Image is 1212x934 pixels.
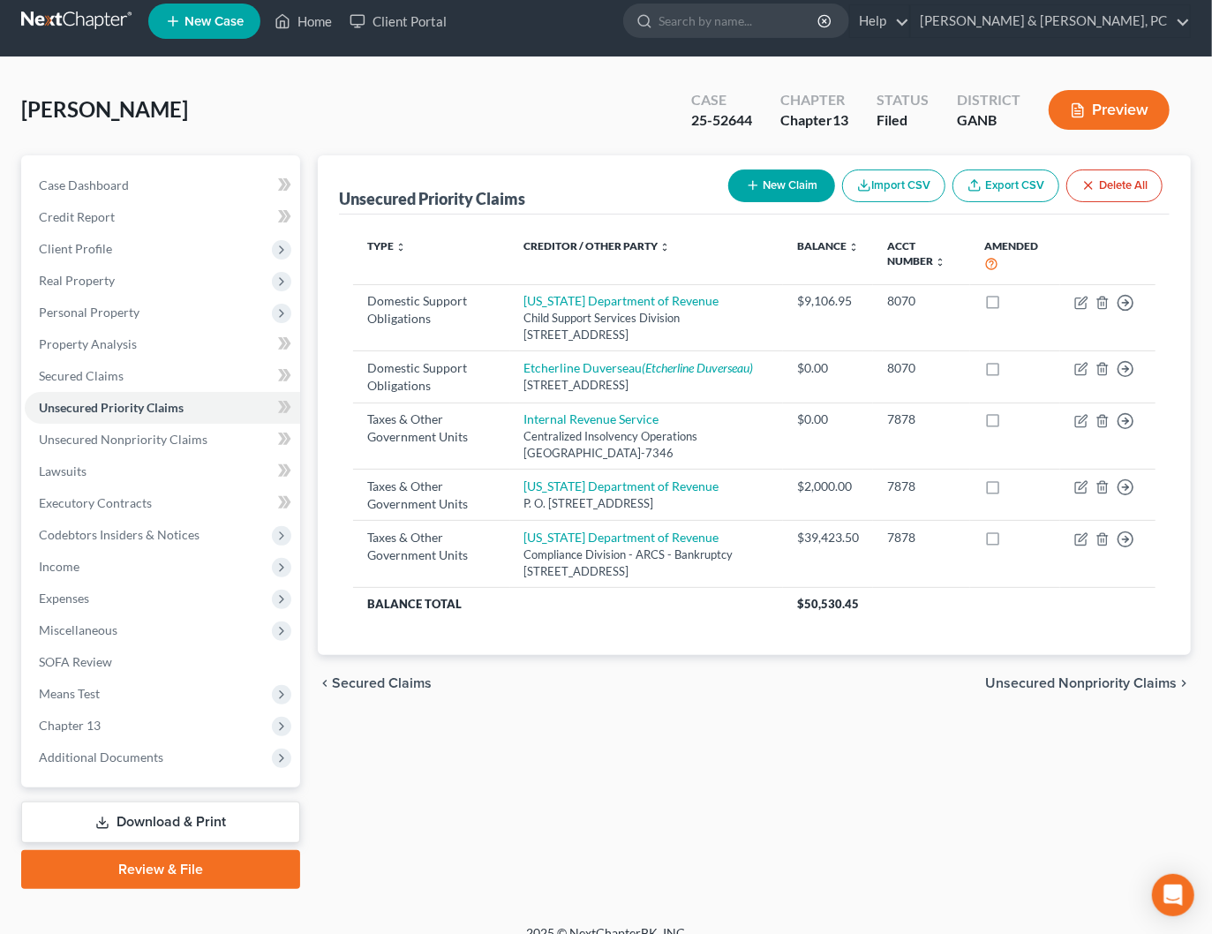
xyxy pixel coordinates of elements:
a: Case Dashboard [25,169,300,201]
span: SOFA Review [39,654,112,669]
div: Centralized Insolvency Operations [GEOGRAPHIC_DATA]-7346 [524,428,770,461]
span: Property Analysis [39,336,137,351]
div: Filed [877,110,929,131]
i: (Etcherline Duverseau) [643,360,754,375]
a: Executory Contracts [25,487,300,519]
div: Status [877,90,929,110]
div: $0.00 [797,359,859,377]
span: Personal Property [39,305,139,320]
a: Export CSV [952,169,1059,202]
div: Domestic Support Obligations [367,292,495,328]
div: Open Intercom Messenger [1152,874,1194,916]
a: [US_STATE] Department of Revenue [524,478,719,493]
a: Creditor / Other Party unfold_more [524,239,671,252]
span: Codebtors Insiders & Notices [39,527,199,542]
div: Domestic Support Obligations [367,359,495,395]
a: Help [850,5,909,37]
a: [US_STATE] Department of Revenue [524,293,719,308]
span: Real Property [39,273,115,288]
div: $39,423.50 [797,529,859,546]
div: 8070 [887,292,956,310]
i: unfold_more [935,257,945,267]
div: P. O. [STREET_ADDRESS] [524,495,770,512]
div: Taxes & Other Government Units [367,529,495,564]
div: 7878 [887,411,956,428]
span: Additional Documents [39,749,163,765]
button: Unsecured Nonpriority Claims chevron_right [985,676,1191,690]
span: Lawsuits [39,463,87,478]
div: Taxes & Other Government Units [367,478,495,513]
a: Internal Revenue Service [524,411,659,426]
a: Credit Report [25,201,300,233]
i: unfold_more [395,242,406,252]
span: Secured Claims [332,676,432,690]
a: Unsecured Priority Claims [25,392,300,424]
span: Unsecured Nonpriority Claims [985,676,1177,690]
span: Expenses [39,591,89,606]
a: Etcherline Duverseau(Etcherline Duverseau) [524,360,754,375]
a: [US_STATE] Department of Revenue [524,530,719,545]
div: [STREET_ADDRESS] [524,377,770,394]
i: unfold_more [660,242,671,252]
a: Client Portal [341,5,455,37]
span: Chapter 13 [39,718,101,733]
div: Case [691,90,752,110]
a: Unsecured Nonpriority Claims [25,424,300,456]
span: Client Profile [39,241,112,256]
div: Taxes & Other Government Units [367,411,495,446]
div: $0.00 [797,411,859,428]
a: Acct Number unfold_more [887,239,945,267]
div: 25-52644 [691,110,752,131]
a: Type unfold_more [367,239,406,252]
span: Miscellaneous [39,622,117,637]
span: Case Dashboard [39,177,129,192]
span: New Case [184,15,244,28]
span: [PERSON_NAME] [21,96,188,122]
button: Delete All [1066,169,1163,202]
i: chevron_right [1177,676,1191,690]
a: SOFA Review [25,646,300,678]
button: Import CSV [842,169,945,202]
i: unfold_more [848,242,859,252]
div: District [957,90,1020,110]
span: Executory Contracts [39,495,152,510]
a: Property Analysis [25,328,300,360]
a: Lawsuits [25,456,300,487]
span: Unsecured Nonpriority Claims [39,432,207,447]
button: New Claim [728,169,835,202]
span: Unsecured Priority Claims [39,400,184,415]
div: 7878 [887,529,956,546]
span: Means Test [39,686,100,701]
button: chevron_left Secured Claims [318,676,432,690]
a: Review & File [21,850,300,889]
div: Compliance Division - ARCS - Bankruptcy [STREET_ADDRESS] [524,546,770,579]
div: GANB [957,110,1020,131]
div: $9,106.95 [797,292,859,310]
div: 8070 [887,359,956,377]
th: Amended [970,229,1060,284]
span: Secured Claims [39,368,124,383]
input: Search by name... [659,4,820,37]
span: 13 [832,111,848,128]
div: Chapter [780,90,848,110]
span: Income [39,559,79,574]
div: Unsecured Priority Claims [339,188,525,209]
div: Child Support Services Division [STREET_ADDRESS] [524,310,770,343]
a: Home [266,5,341,37]
div: 7878 [887,478,956,495]
a: Secured Claims [25,360,300,392]
div: Chapter [780,110,848,131]
a: [PERSON_NAME] & [PERSON_NAME], PC [911,5,1190,37]
span: Credit Report [39,209,115,224]
th: Balance Total [353,588,783,620]
a: Balance unfold_more [797,239,859,252]
button: Preview [1049,90,1170,130]
span: $50,530.45 [797,597,859,611]
div: $2,000.00 [797,478,859,495]
i: chevron_left [318,676,332,690]
a: Download & Print [21,802,300,843]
